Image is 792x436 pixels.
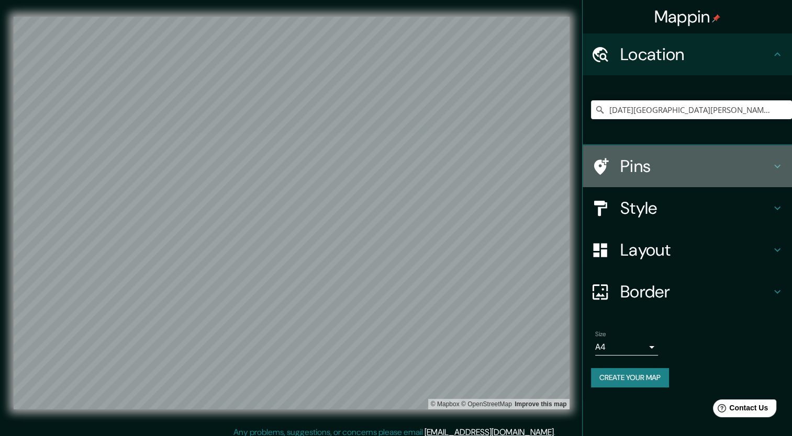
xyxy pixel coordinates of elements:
a: OpenStreetMap [461,400,512,408]
h4: Mappin [654,6,721,27]
div: Layout [583,229,792,271]
h4: Layout [620,239,771,260]
h4: Pins [620,156,771,177]
div: Border [583,271,792,313]
div: Pins [583,145,792,187]
a: Map feedback [515,400,566,408]
h4: Style [620,198,771,219]
iframe: Help widget launcher [699,395,780,424]
div: Location [583,33,792,75]
label: Size [595,330,606,339]
div: Style [583,187,792,229]
input: Pick your city or area [591,100,792,119]
button: Create your map [591,368,669,387]
a: Mapbox [431,400,460,408]
h4: Border [620,281,771,302]
canvas: Map [14,17,570,409]
div: A4 [595,339,658,355]
img: pin-icon.png [712,14,720,22]
h4: Location [620,44,771,65]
